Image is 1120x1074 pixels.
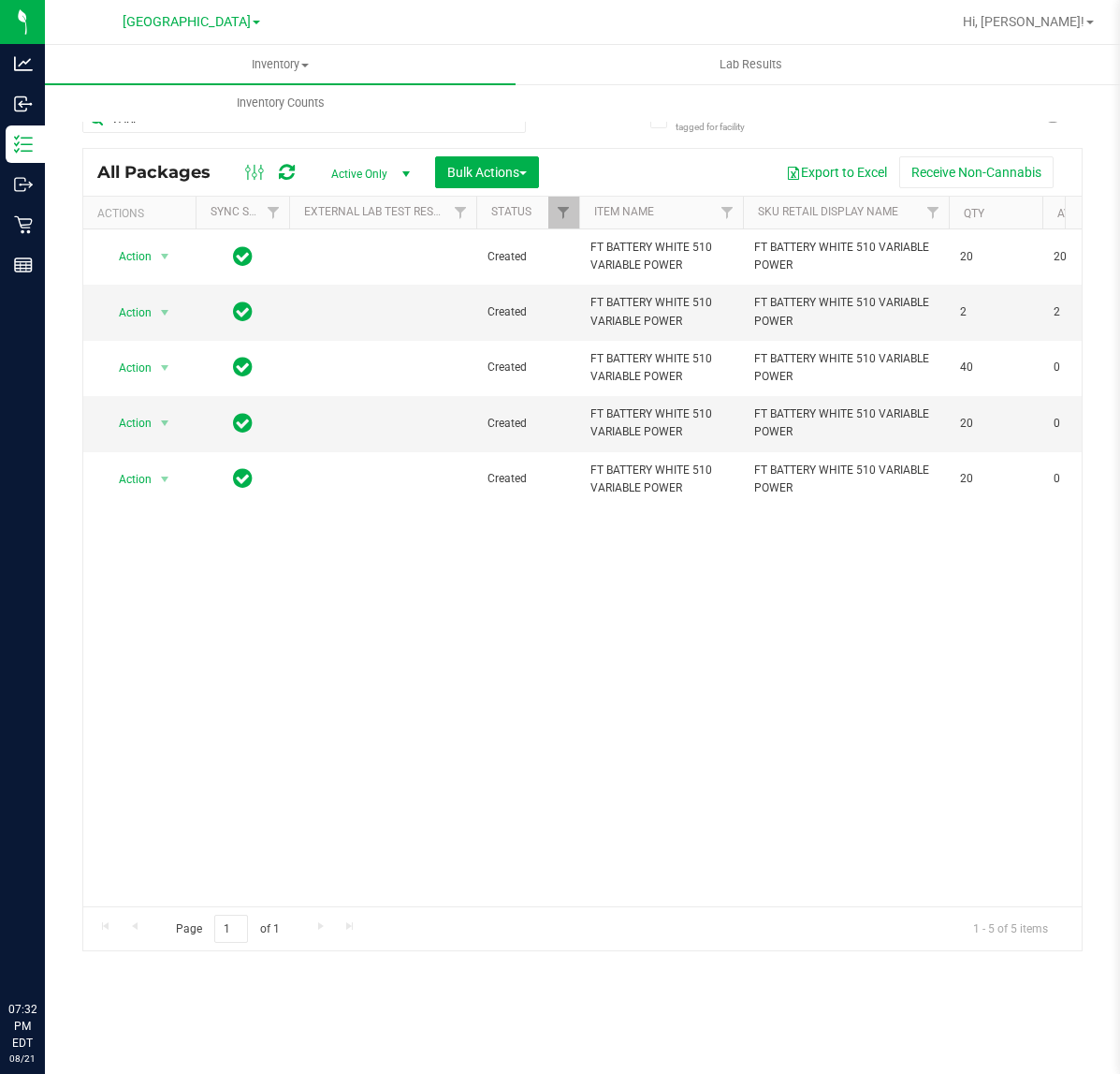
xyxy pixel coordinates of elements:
[447,165,527,180] span: Bulk Actions
[45,45,516,84] a: Inventory
[754,405,938,441] span: FT BATTERY WHITE 510 VARIABLE POWER
[594,205,654,218] a: Item Name
[899,156,1054,188] button: Receive Non-Cannabis
[233,243,253,270] span: In Sync
[102,410,153,436] span: Action
[14,256,33,274] inline-svg: Reports
[1057,207,1113,220] a: Available
[153,243,177,270] span: select
[45,83,516,123] a: Inventory Counts
[590,462,732,497] span: FT BATTERY WHITE 510 VARIABLE POWER
[14,54,33,73] inline-svg: Analytics
[435,156,539,188] button: Bulk Actions
[516,45,986,84] a: Lab Results
[97,162,229,183] span: All Packages
[712,197,743,228] a: Filter
[958,915,1063,943] span: 1 - 5 of 5 items
[304,205,451,218] a: External Lab Test Result
[963,14,1084,29] span: Hi, [PERSON_NAME]!
[758,205,898,218] a: Sku Retail Display Name
[445,197,476,228] a: Filter
[487,415,568,433] span: Created
[123,14,251,30] span: [GEOGRAPHIC_DATA]
[258,197,289,228] a: Filter
[211,205,283,218] a: Sync Status
[590,405,732,441] span: FT BATTERY WHITE 510 VARIABLE POWER
[774,156,899,188] button: Export to Excel
[918,197,949,228] a: Filter
[233,410,253,436] span: In Sync
[487,303,568,321] span: Created
[964,207,984,220] a: Qty
[960,248,1031,266] span: 20
[233,465,253,492] span: In Sync
[8,1001,36,1052] p: 07:32 PM EDT
[14,175,33,194] inline-svg: Outbound
[14,135,33,154] inline-svg: Inventory
[97,207,188,220] div: Actions
[8,1052,36,1066] p: 08/21
[960,303,1031,321] span: 2
[694,56,807,73] span: Lab Results
[233,354,253,380] span: In Sync
[211,95,350,111] span: Inventory Counts
[487,359,568,376] span: Created
[160,915,295,944] span: Page of 1
[102,300,153,326] span: Action
[14,215,33,234] inline-svg: Retail
[153,466,177,493] span: select
[153,355,177,381] span: select
[590,294,732,330] span: FT BATTERY WHITE 510 VARIABLE POWER
[491,205,531,218] a: Status
[45,56,516,73] span: Inventory
[153,410,177,436] span: select
[214,915,248,944] input: 1
[487,470,568,488] span: Created
[960,359,1031,376] span: 40
[960,470,1031,488] span: 20
[19,924,75,980] iframe: Resource center
[590,350,732,386] span: FT BATTERY WHITE 510 VARIABLE POWER
[102,355,153,381] span: Action
[102,243,153,270] span: Action
[960,415,1031,433] span: 20
[548,197,579,228] a: Filter
[14,95,33,113] inline-svg: Inbound
[754,350,938,386] span: FT BATTERY WHITE 510 VARIABLE POWER
[754,462,938,497] span: FT BATTERY WHITE 510 VARIABLE POWER
[233,299,253,325] span: In Sync
[487,248,568,266] span: Created
[102,466,153,493] span: Action
[590,239,732,274] span: FT BATTERY WHITE 510 VARIABLE POWER
[153,300,177,326] span: select
[754,294,938,330] span: FT BATTERY WHITE 510 VARIABLE POWER
[754,239,938,274] span: FT BATTERY WHITE 510 VARIABLE POWER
